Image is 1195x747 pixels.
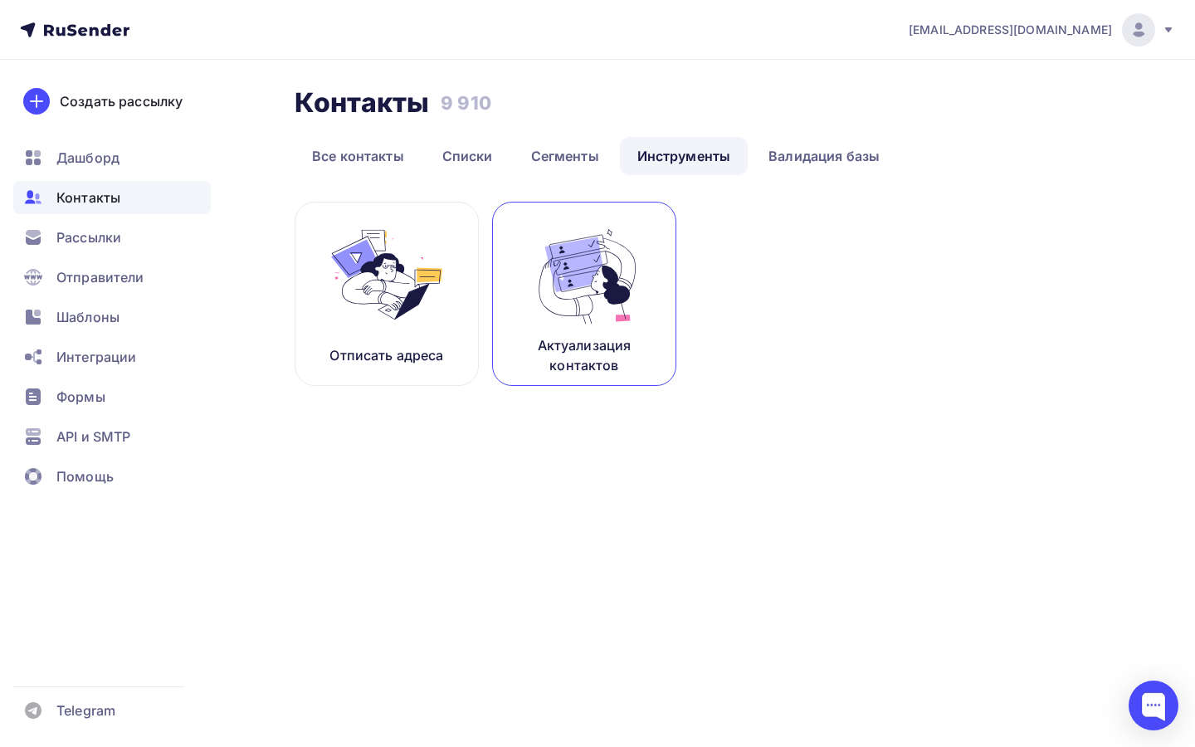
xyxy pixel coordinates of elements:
[56,307,119,327] span: Шаблоны
[909,22,1112,38] span: [EMAIL_ADDRESS][DOMAIN_NAME]
[329,345,443,365] p: Отписать адреса
[441,91,491,115] h3: 9 910
[56,267,144,287] span: Отправители
[13,181,211,214] a: Контакты
[13,221,211,254] a: Рассылки
[13,300,211,334] a: Шаблоны
[56,427,130,447] span: API и SMTP
[56,466,114,486] span: Помощь
[909,13,1175,46] a: [EMAIL_ADDRESS][DOMAIN_NAME]
[492,202,676,386] a: Актуализация контактов
[56,387,105,407] span: Формы
[56,347,136,367] span: Интеграции
[56,701,115,720] span: Telegram
[13,380,211,413] a: Формы
[751,137,897,175] a: Валидация базы
[425,137,510,175] a: Списки
[56,188,120,207] span: Контакты
[295,202,479,386] a: Отписать адреса
[56,227,121,247] span: Рассылки
[60,91,183,111] div: Создать рассылку
[295,86,429,120] h2: Контакты
[56,148,119,168] span: Дашборд
[13,141,211,174] a: Дашборд
[513,335,656,375] p: Актуализация контактов
[295,137,422,175] a: Все контакты
[13,261,211,294] a: Отправители
[514,137,617,175] a: Сегменты
[620,137,749,175] a: Инструменты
